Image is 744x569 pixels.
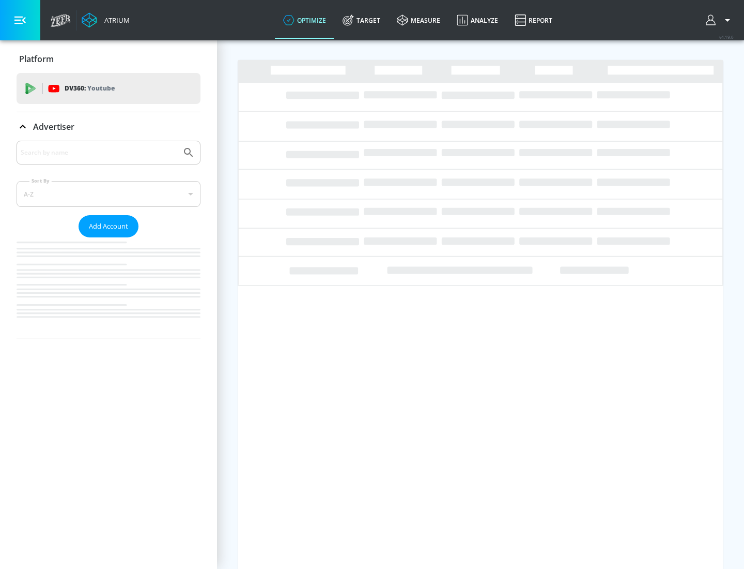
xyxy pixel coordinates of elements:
a: Atrium [82,12,130,28]
div: DV360: Youtube [17,73,200,104]
a: optimize [275,2,334,39]
p: Advertiser [33,121,74,132]
a: measure [389,2,448,39]
button: Add Account [79,215,138,237]
a: Analyze [448,2,506,39]
div: Platform [17,44,200,73]
label: Sort By [29,177,52,184]
div: Advertiser [17,141,200,338]
input: Search by name [21,146,177,159]
div: Advertiser [17,112,200,141]
span: Add Account [89,220,128,232]
nav: list of Advertiser [17,237,200,338]
a: Target [334,2,389,39]
div: A-Z [17,181,200,207]
span: v 4.19.0 [719,34,734,40]
p: DV360: [65,83,115,94]
p: Youtube [87,83,115,94]
a: Report [506,2,561,39]
div: Atrium [100,16,130,25]
p: Platform [19,53,54,65]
